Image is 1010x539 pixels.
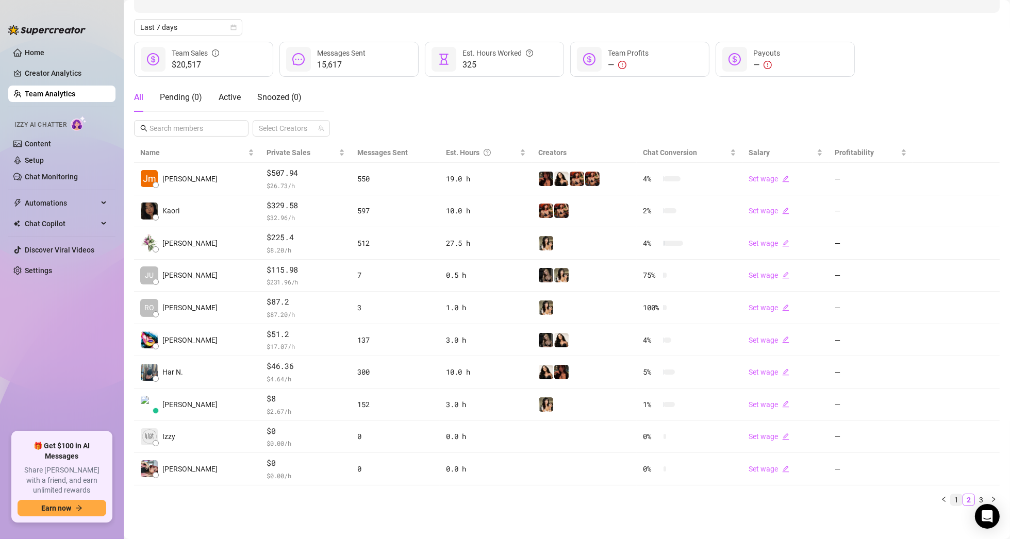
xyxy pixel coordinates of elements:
[25,215,98,232] span: Chat Copilot
[446,147,518,158] div: Est. Hours
[267,425,345,437] span: $0
[462,59,533,71] span: 325
[446,399,526,410] div: 3.0 h
[160,91,202,104] div: Pending ( 0 )
[71,116,87,131] img: AI Chatter
[764,61,772,69] span: exclamation-circle
[643,269,659,281] span: 75 %
[643,238,659,249] span: 4 %
[134,143,260,163] th: Name
[963,494,975,506] li: 2
[749,465,789,473] a: Set wageedit
[140,147,246,158] span: Name
[25,90,75,98] a: Team Analytics
[941,496,947,502] span: left
[446,431,526,442] div: 0.0 h
[25,246,94,254] a: Discover Viral Videos
[749,336,789,344] a: Set wageedit
[975,494,987,506] a: 3
[829,260,914,292] td: —
[230,24,237,30] span: calendar
[987,494,1000,506] li: Next Page
[829,292,914,324] td: —
[357,431,434,442] div: 0
[162,269,218,281] span: [PERSON_NAME]
[554,268,569,282] img: Candylion
[753,59,780,71] div: —
[539,204,553,218] img: Oxillery
[749,239,789,247] a: Set wageedit
[446,205,526,216] div: 10.0 h
[643,173,659,184] span: 4 %
[357,302,434,313] div: 3
[749,400,789,409] a: Set wageedit
[357,205,434,216] div: 597
[267,245,345,255] span: $ 8.20 /h
[172,59,219,71] span: $20,517
[317,59,366,71] span: 15,617
[141,203,158,220] img: Kaori
[782,433,789,440] span: edit
[267,457,345,469] span: $0
[212,47,219,59] span: info-circle
[357,399,434,410] div: 152
[829,389,914,421] td: —
[446,366,526,378] div: 10.0 h
[570,172,584,186] img: Oxillery
[267,264,345,276] span: $115.98
[749,175,789,183] a: Set wageedit
[643,334,659,346] span: 4 %
[267,167,345,179] span: $507.94
[357,148,408,157] span: Messages Sent
[963,494,974,506] a: 2
[539,236,553,250] img: Candylion
[829,163,914,195] td: —
[267,406,345,416] span: $ 2.67 /h
[25,156,44,164] a: Setup
[357,366,434,378] div: 300
[267,328,345,341] span: $51.2
[749,368,789,376] a: Set wageedit
[141,460,158,477] img: Angelique W
[987,494,1000,506] button: right
[25,140,51,148] a: Content
[162,431,175,442] span: Izzy
[829,421,914,453] td: —
[749,432,789,441] a: Set wageedit
[150,123,234,134] input: Search members
[829,453,914,485] td: —
[975,494,987,506] li: 3
[643,399,659,410] span: 1 %
[162,205,179,216] span: Kaori
[25,173,78,181] a: Chat Monitoring
[219,92,241,102] span: Active
[141,234,158,251] img: Tia Rocky
[539,397,553,412] img: Candylion
[357,463,434,475] div: 0
[749,207,789,215] a: Set wageedit
[162,366,183,378] span: Har N.
[162,302,218,313] span: [PERSON_NAME]
[608,49,649,57] span: Team Profits
[951,494,962,506] a: 1
[585,172,600,186] img: OxilleryOF
[162,463,218,475] span: [PERSON_NAME]
[829,324,914,357] td: —
[782,400,789,408] span: edit
[141,428,158,445] img: Izzy
[446,302,526,313] div: 1.0 h
[990,496,997,502] span: right
[554,172,569,186] img: mads
[618,61,626,69] span: exclamation-circle
[357,238,434,249] div: 512
[554,204,569,218] img: OxilleryOF
[267,309,345,319] span: $ 87.20 /h
[539,365,553,379] img: mads
[829,195,914,228] td: —
[643,302,659,313] span: 100 %
[975,504,1000,529] div: Open Intercom Messenger
[267,148,310,157] span: Private Sales
[835,148,874,157] span: Profitability
[643,463,659,475] span: 0 %
[267,374,345,384] span: $ 4.64 /h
